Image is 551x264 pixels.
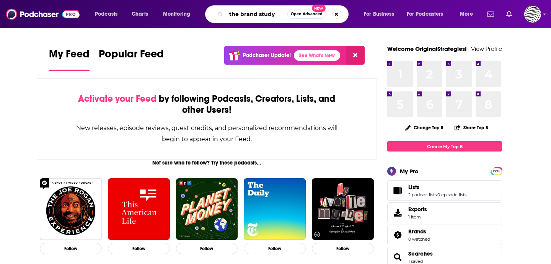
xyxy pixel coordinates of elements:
[437,192,466,197] a: 0 episode lists
[408,206,427,213] span: Exports
[49,47,90,65] span: My Feed
[408,214,427,220] span: 1 item
[390,207,405,218] span: Exports
[176,243,238,254] button: Follow
[132,9,148,20] span: Charts
[503,8,515,21] a: Show notifications dropdown
[387,225,502,245] span: Brands
[244,243,306,254] button: Follow
[524,6,541,23] span: Logged in as OriginalStrategies
[212,5,356,23] div: Search podcasts, credits, & more...
[176,178,238,240] img: Planet Money
[294,50,340,61] a: See What's New
[401,123,448,132] button: Change Top 8
[492,168,501,174] a: PRO
[95,9,117,20] span: Podcasts
[390,252,405,262] a: Searches
[471,45,502,52] a: View Profile
[387,180,502,201] span: Lists
[75,93,338,116] div: by following Podcasts, Creators, Lists, and other Users!
[408,228,426,235] span: Brands
[390,230,405,240] a: Brands
[312,5,326,12] span: New
[460,9,473,20] span: More
[108,243,170,254] button: Follow
[243,52,291,59] p: Podchaser Update!
[387,202,502,223] a: Exports
[312,243,374,254] button: Follow
[163,9,190,20] span: Monitoring
[390,185,405,196] a: Lists
[387,141,502,152] a: Create My Top 8
[158,8,200,20] button: open menu
[99,47,164,65] span: Popular Feed
[408,250,433,257] a: Searches
[127,8,153,20] a: Charts
[408,228,430,235] a: Brands
[364,9,394,20] span: For Business
[524,6,541,23] button: Show profile menu
[6,7,80,21] img: Podchaser - Follow, Share and Rate Podcasts
[408,184,419,191] span: Lists
[437,192,437,197] span: ,
[454,120,489,135] button: Share Top 8
[402,8,455,20] button: open menu
[78,93,156,104] span: Activate your Feed
[524,6,541,23] img: User Profile
[40,243,102,254] button: Follow
[287,10,326,19] button: Open AdvancedNew
[37,160,377,166] div: Not sure who to follow? Try these podcasts...
[408,192,437,197] a: 2 podcast lists
[244,178,306,240] img: The Daily
[90,8,127,20] button: open menu
[99,47,164,71] a: Popular Feed
[407,9,443,20] span: For Podcasters
[75,122,338,145] div: New releases, episode reviews, guest credits, and personalized recommendations will begin to appe...
[359,8,404,20] button: open menu
[455,8,483,20] button: open menu
[408,259,423,264] a: 1 saved
[387,45,467,52] a: Welcome OriginalStrategies!
[408,184,466,191] a: Lists
[40,178,102,240] img: The Joe Rogan Experience
[108,178,170,240] img: This American Life
[400,168,419,175] div: My Pro
[484,8,497,21] a: Show notifications dropdown
[291,12,323,16] span: Open Advanced
[226,8,287,20] input: Search podcasts, credits, & more...
[312,178,374,240] img: My Favorite Murder with Karen Kilgariff and Georgia Hardstark
[408,236,430,242] a: 0 watched
[49,47,90,71] a: My Feed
